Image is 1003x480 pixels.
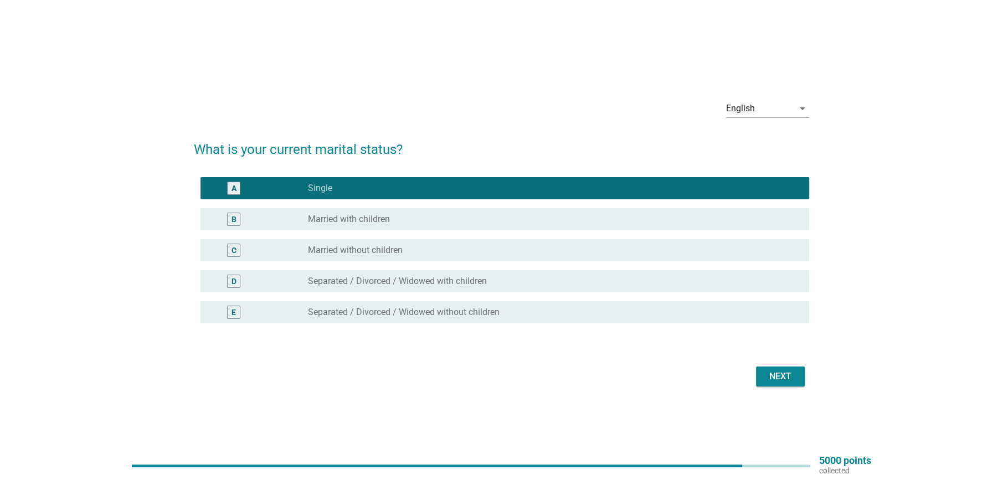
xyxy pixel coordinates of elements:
[308,276,487,287] label: Separated / Divorced / Widowed with children
[232,244,236,256] div: C
[194,128,809,159] h2: What is your current marital status?
[308,245,403,256] label: Married without children
[796,102,809,115] i: arrow_drop_down
[765,370,796,383] div: Next
[232,306,236,318] div: E
[232,182,236,194] div: A
[308,214,390,225] label: Married with children
[756,367,805,386] button: Next
[819,466,871,476] p: collected
[232,213,236,225] div: B
[819,456,871,466] p: 5000 points
[308,307,500,318] label: Separated / Divorced / Widowed without children
[232,275,236,287] div: D
[726,104,755,113] div: English
[308,183,332,194] label: Single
